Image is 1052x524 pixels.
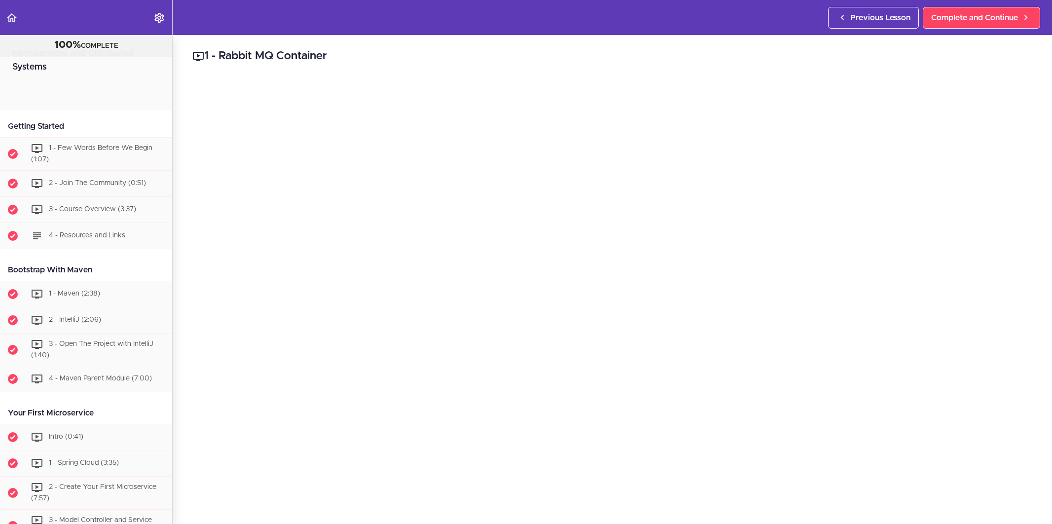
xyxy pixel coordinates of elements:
[31,145,152,163] span: 1 - Few Words Before We Begin (1:07)
[923,7,1040,29] a: Complete and Continue
[192,48,1032,65] h2: 1 - Rabbit MQ Container
[49,316,101,323] span: 2 - IntelliJ (2:06)
[49,460,119,467] span: 1 - Spring Cloud (3:35)
[12,39,160,52] div: COMPLETE
[49,232,125,239] span: 4 - Resources and Links
[931,12,1018,24] span: Complete and Continue
[31,340,153,359] span: 3 - Open The Project with IntelliJ (1:40)
[6,12,18,24] svg: Back to course curriculum
[49,434,83,441] span: Intro (0:41)
[54,40,81,50] span: 100%
[31,484,156,502] span: 2 - Create Your First Microservice (7:57)
[153,12,165,24] svg: Settings Menu
[850,12,910,24] span: Previous Lesson
[49,180,146,187] span: 2 - Join The Community (0:51)
[49,206,136,213] span: 3 - Course Overview (3:37)
[49,375,152,382] span: 4 - Maven Parent Module (7:00)
[828,7,919,29] a: Previous Lesson
[49,290,100,297] span: 1 - Maven (2:38)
